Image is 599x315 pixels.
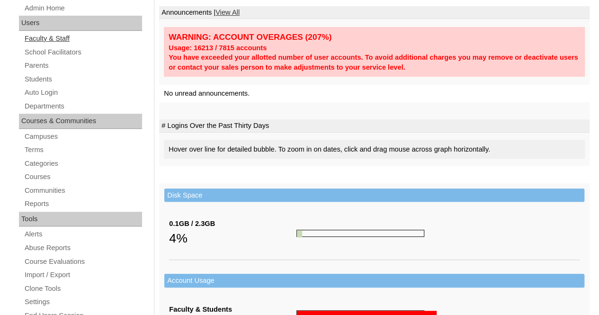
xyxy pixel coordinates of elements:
[24,87,142,99] a: Auto Login
[159,119,590,133] td: # Logins Over the Past Thirty Days
[24,100,142,112] a: Departments
[24,198,142,210] a: Reports
[24,33,142,45] a: Faculty & Staff
[19,212,142,227] div: Tools
[164,274,584,288] td: Account Usage
[159,85,590,102] td: No unread announcements.
[169,53,580,72] div: You have exceeded your allotted number of user accounts. To avoid additional charges you may remo...
[24,283,142,295] a: Clone Tools
[24,46,142,58] a: School Facilitators
[24,185,142,197] a: Communities
[169,305,296,315] div: Faculty & Students
[24,171,142,183] a: Courses
[24,158,142,170] a: Categories
[19,114,142,129] div: Courses & Communities
[24,296,142,308] a: Settings
[24,242,142,254] a: Abuse Reports
[24,144,142,156] a: Terms
[164,140,585,159] div: Hover over line for detailed bubble. To zoom in on dates, click and drag mouse across graph horiz...
[169,44,267,52] strong: Usage: 16213 / 7815 accounts
[24,228,142,240] a: Alerts
[19,16,142,31] div: Users
[215,9,240,16] a: View All
[169,229,296,248] div: 4%
[169,32,580,43] div: WARNING: ACCOUNT OVERAGES (207%)
[24,269,142,281] a: Import / Export
[24,256,142,268] a: Course Evaluations
[169,219,296,229] div: 0.1GB / 2.3GB
[164,189,584,202] td: Disk Space
[24,131,142,143] a: Campuses
[24,60,142,72] a: Parents
[24,2,142,14] a: Admin Home
[159,6,590,19] td: Announcements |
[24,73,142,85] a: Students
